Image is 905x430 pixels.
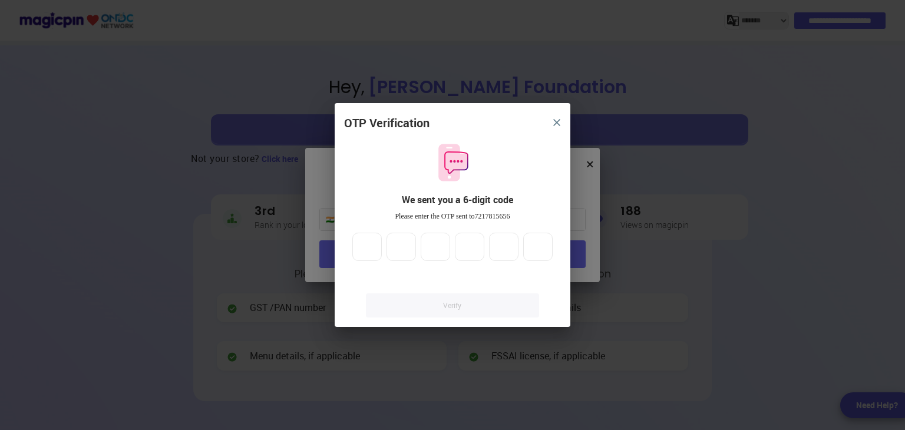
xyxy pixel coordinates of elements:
img: 8zTxi7IzMsfkYqyYgBgfvSHvmzQA9juT1O3mhMgBDT8p5s20zMZ2JbefE1IEBlkXHwa7wAFxGwdILBLhkAAAAASUVORK5CYII= [553,119,560,126]
img: otpMessageIcon.11fa9bf9.svg [432,143,473,183]
button: close [546,112,567,133]
a: Verify [366,293,539,317]
div: Please enter the OTP sent to 7217815656 [344,211,561,221]
div: We sent you a 6-digit code [354,193,561,207]
div: OTP Verification [344,115,430,132]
